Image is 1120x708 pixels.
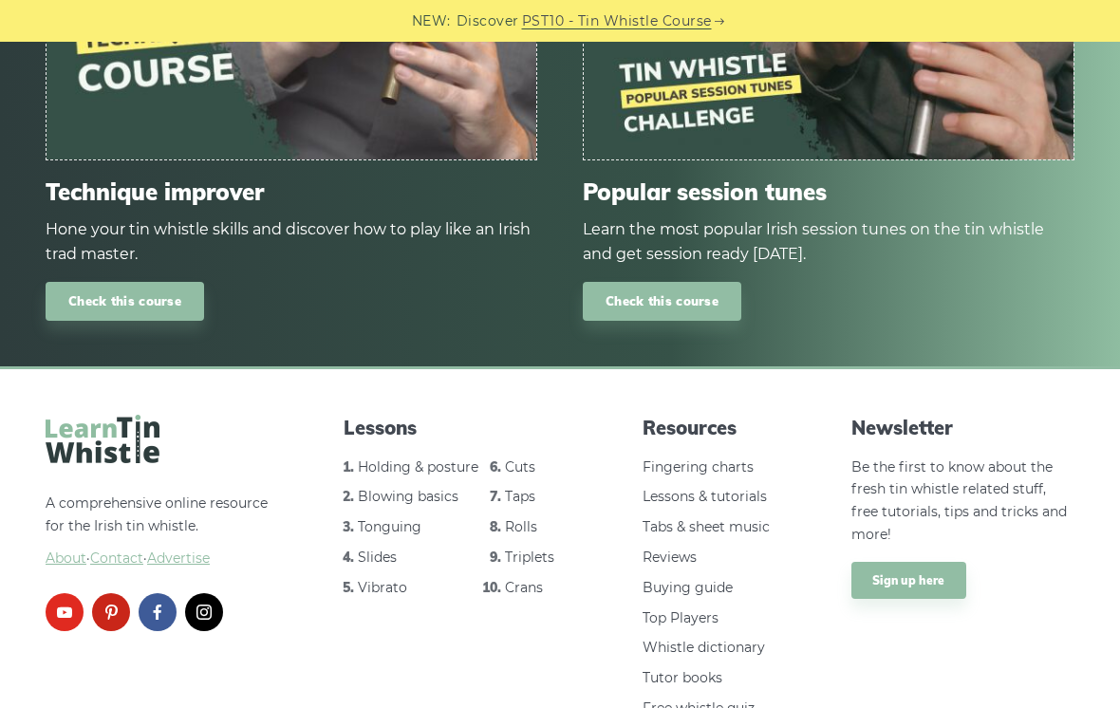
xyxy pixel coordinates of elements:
span: Technique improver [46,178,537,206]
a: Check this course [46,282,204,321]
a: Whistle dictionary [643,639,765,656]
span: Advertise [147,550,210,567]
a: Slides [358,549,397,566]
div: Learn the most popular Irish session tunes on the tin whistle and get session ready [DATE]. [583,217,1074,267]
a: Contact·Advertise [90,550,210,567]
a: Tutor books [643,669,722,686]
a: Crans [505,579,543,596]
a: Tonguing [358,518,421,535]
a: About [46,550,86,567]
a: Sign up here [851,562,966,600]
span: Discover [457,10,519,32]
span: NEW: [412,10,451,32]
a: Top Players [643,609,719,626]
a: Tabs & sheet music [643,518,770,535]
span: Resources [643,415,776,441]
span: Popular session tunes [583,178,1074,206]
span: · [46,548,269,570]
a: pinterest [92,593,130,631]
div: Hone your tin whistle skills and discover how to play like an Irish trad master. [46,217,537,267]
p: Be the first to know about the fresh tin whistle related stuff, free tutorials, tips and tricks a... [851,456,1074,547]
span: Lessons [344,415,567,441]
a: facebook [139,593,177,631]
a: Check this course [583,282,741,321]
a: Taps [505,488,535,505]
a: Vibrato [358,579,407,596]
a: Fingering charts [643,458,754,475]
img: LearnTinWhistle.com [46,415,159,463]
a: Reviews [643,549,697,566]
a: Cuts [505,458,535,475]
a: Lessons & tutorials [643,488,767,505]
a: Triplets [505,549,554,566]
p: A comprehensive online resource for the Irish tin whistle. [46,493,269,569]
a: Buying guide [643,579,733,596]
a: Rolls [505,518,537,535]
a: Blowing basics [358,488,458,505]
a: Holding & posture [358,458,478,475]
span: Contact [90,550,143,567]
a: instagram [185,593,223,631]
span: Newsletter [851,415,1074,441]
a: PST10 - Tin Whistle Course [522,10,712,32]
a: youtube [46,593,84,631]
